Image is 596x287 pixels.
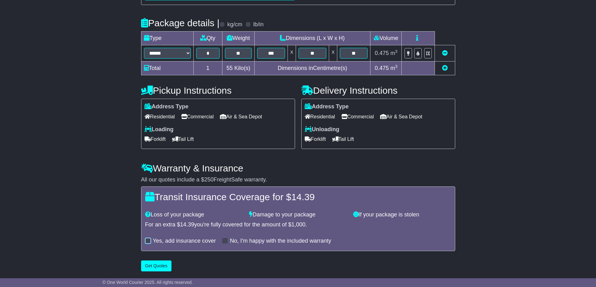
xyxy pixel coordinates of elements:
[375,50,389,56] span: 0.475
[193,62,222,75] td: 1
[222,32,255,45] td: Weight
[332,134,354,144] span: Tail Lift
[305,126,339,133] label: Unloading
[254,32,370,45] td: Dimensions (L x W x H)
[204,176,214,183] span: 250
[305,134,326,144] span: Forklift
[305,112,335,121] span: Residential
[193,32,222,45] td: Qty
[370,32,402,45] td: Volume
[227,21,242,28] label: kg/cm
[141,62,193,75] td: Total
[254,62,370,75] td: Dimensions in Centimetre(s)
[288,45,296,62] td: x
[301,85,455,96] h4: Delivery Instructions
[442,65,448,71] a: Add new item
[253,21,263,28] label: lb/in
[145,126,174,133] label: Loading
[350,211,454,218] div: If your package is stolen
[230,238,331,245] label: No, I'm happy with the included warranty
[181,112,214,121] span: Commercial
[172,134,194,144] span: Tail Lift
[180,221,194,228] span: 14.39
[227,65,233,71] span: 55
[141,32,193,45] td: Type
[291,192,315,202] span: 14.39
[220,112,262,121] span: Air & Sea Depot
[141,163,455,173] h4: Warranty & Insurance
[375,65,389,71] span: 0.475
[153,238,216,245] label: Yes, add insurance cover
[141,85,295,96] h4: Pickup Instructions
[390,50,398,56] span: m
[395,64,398,69] sup: 3
[142,211,246,218] div: Loss of your package
[380,112,422,121] span: Air & Sea Depot
[145,112,175,121] span: Residential
[145,103,189,110] label: Address Type
[145,192,451,202] h4: Transit Insurance Coverage for $
[305,103,349,110] label: Address Type
[141,18,220,28] h4: Package details |
[145,221,451,228] div: For an extra $ you're fully covered for the amount of $ .
[222,62,255,75] td: Kilo(s)
[291,221,305,228] span: 1,000
[341,112,374,121] span: Commercial
[141,260,172,271] button: Get Quotes
[145,134,166,144] span: Forklift
[390,65,398,71] span: m
[103,280,193,285] span: © One World Courier 2025. All rights reserved.
[442,50,448,56] a: Remove this item
[395,49,398,54] sup: 3
[246,211,350,218] div: Damage to your package
[141,176,455,183] div: All our quotes include a $ FreightSafe warranty.
[329,45,337,62] td: x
